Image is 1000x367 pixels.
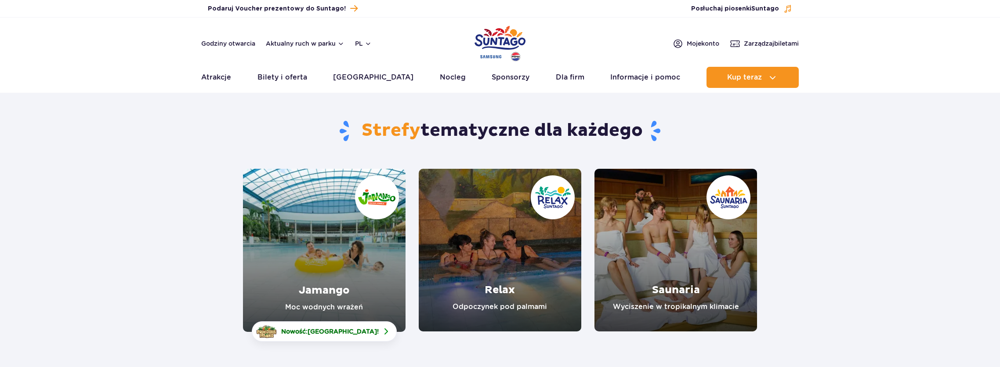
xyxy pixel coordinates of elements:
a: Dla firm [556,67,584,88]
a: Nocleg [440,67,466,88]
a: Bilety i oferta [257,67,307,88]
a: Nowość:[GEOGRAPHIC_DATA]! [252,321,397,342]
span: Zarządzaj biletami [744,39,799,48]
span: Strefy [362,120,420,142]
a: Podaruj Voucher prezentowy do Suntago! [208,3,358,15]
a: Mojekonto [673,38,719,49]
span: [GEOGRAPHIC_DATA] [308,328,377,335]
span: Nowość: ! [281,327,379,336]
a: Informacje i pomoc [610,67,680,88]
span: Podaruj Voucher prezentowy do Suntago! [208,4,346,13]
button: Kup teraz [707,67,799,88]
span: Suntago [751,6,779,12]
a: Sponsorzy [492,67,529,88]
span: Kup teraz [727,73,762,81]
a: Godziny otwarcia [201,39,255,48]
a: [GEOGRAPHIC_DATA] [333,67,413,88]
button: Aktualny ruch w parku [266,40,344,47]
button: pl [355,39,372,48]
a: Atrakcje [201,67,231,88]
a: Relax [419,169,581,331]
h1: tematyczne dla każdego [243,120,757,142]
a: Jamango [243,169,406,332]
a: Zarządzajbiletami [730,38,799,49]
button: Posłuchaj piosenkiSuntago [691,4,792,13]
a: Park of Poland [475,22,525,62]
span: Posłuchaj piosenki [691,4,779,13]
span: Moje konto [687,39,719,48]
a: Saunaria [594,169,757,331]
